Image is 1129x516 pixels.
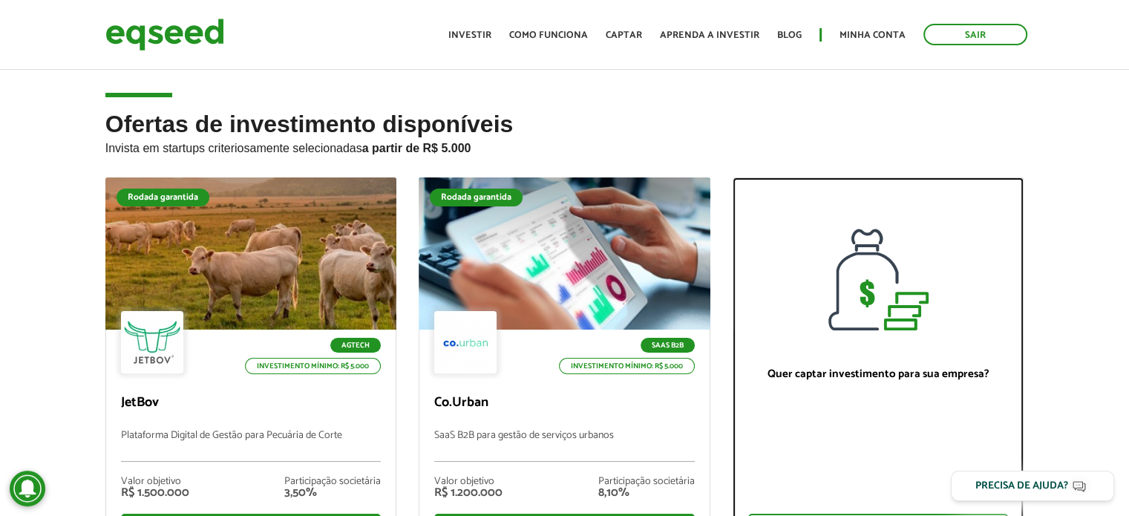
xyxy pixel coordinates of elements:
div: Rodada garantida [430,189,523,206]
a: Minha conta [840,30,906,40]
p: Investimento mínimo: R$ 5.000 [245,358,381,374]
p: SaaS B2B para gestão de serviços urbanos [434,430,695,462]
a: Sair [923,24,1027,45]
p: SaaS B2B [641,338,695,353]
a: Blog [777,30,802,40]
div: 3,50% [284,487,381,499]
div: Rodada garantida [117,189,209,206]
a: Captar [606,30,642,40]
p: Co.Urban [434,395,695,411]
a: Como funciona [509,30,588,40]
a: Aprenda a investir [660,30,759,40]
strong: a partir de R$ 5.000 [362,142,471,154]
h2: Ofertas de investimento disponíveis [105,111,1024,177]
div: Participação societária [284,477,381,487]
div: R$ 1.200.000 [434,487,503,499]
div: 8,10% [598,487,695,499]
p: Quer captar investimento para sua empresa? [748,368,1009,381]
div: Valor objetivo [121,477,189,487]
div: Participação societária [598,477,695,487]
div: Valor objetivo [434,477,503,487]
p: Invista em startups criteriosamente selecionadas [105,137,1024,155]
p: Investimento mínimo: R$ 5.000 [559,358,695,374]
a: Investir [448,30,491,40]
p: JetBov [121,395,382,411]
img: EqSeed [105,15,224,54]
div: R$ 1.500.000 [121,487,189,499]
p: Plataforma Digital de Gestão para Pecuária de Corte [121,430,382,462]
p: Agtech [330,338,381,353]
